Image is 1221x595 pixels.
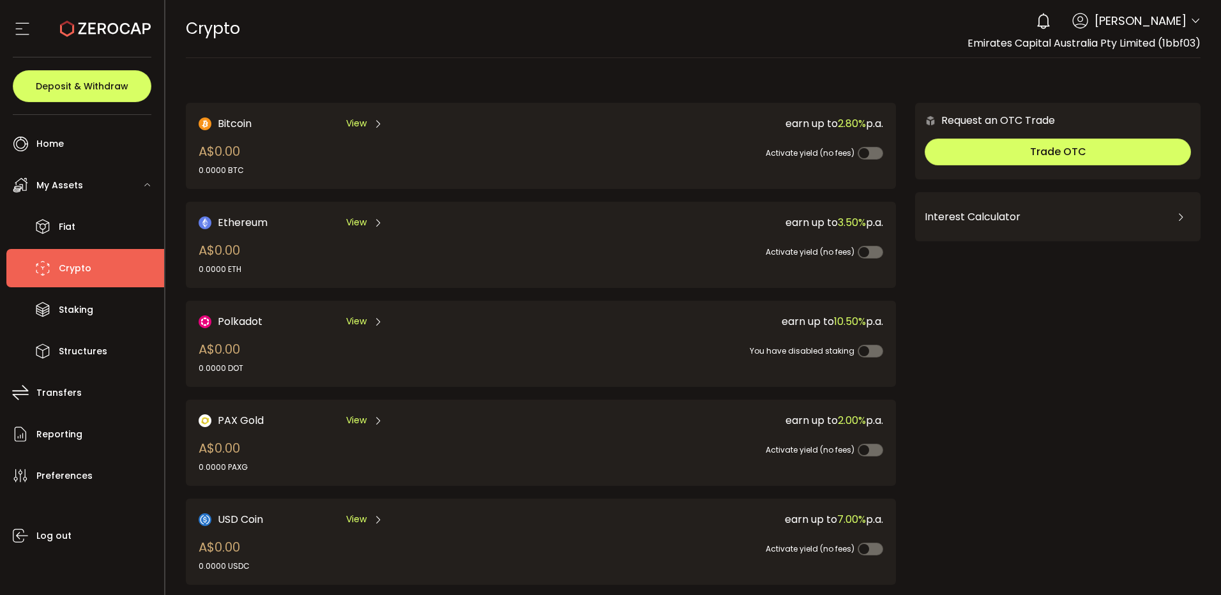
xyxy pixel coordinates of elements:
[36,384,82,402] span: Transfers
[36,527,72,545] span: Log out
[532,412,883,428] div: earn up to p.a.
[36,176,83,195] span: My Assets
[346,414,367,427] span: View
[199,462,248,473] div: 0.0000 PAXG
[199,363,243,374] div: 0.0000 DOT
[186,17,240,40] span: Crypto
[532,215,883,230] div: earn up to p.a.
[218,412,264,428] span: PAX Gold
[766,543,854,554] span: Activate yield (no fees)
[59,301,93,319] span: Staking
[199,241,241,275] div: A$0.00
[218,511,263,527] span: USD Coin
[346,117,367,130] span: View
[1030,144,1086,159] span: Trade OTC
[199,340,243,374] div: A$0.00
[838,413,866,428] span: 2.00%
[750,345,854,356] span: You have disabled staking
[766,444,854,455] span: Activate yield (no fees)
[199,513,211,526] img: USD Coin
[199,142,244,176] div: A$0.00
[346,513,367,526] span: View
[834,314,866,329] span: 10.50%
[925,115,936,126] img: 6nGpN7MZ9FLuBP83NiajKbTRY4UzlzQtBKtCrLLspmCkSvCZHBKvY3NxgQaT5JnOQREvtQ257bXeeSTueZfAPizblJ+Fe8JwA...
[59,259,91,278] span: Crypto
[36,135,64,153] span: Home
[59,218,75,236] span: Fiat
[766,246,854,257] span: Activate yield (no fees)
[925,139,1191,165] button: Trade OTC
[59,342,107,361] span: Structures
[218,215,268,230] span: Ethereum
[36,467,93,485] span: Preferences
[199,561,250,572] div: 0.0000 USDC
[1157,534,1221,595] iframe: Chat Widget
[199,165,244,176] div: 0.0000 BTC
[13,70,151,102] button: Deposit & Withdraw
[532,116,883,132] div: earn up to p.a.
[766,147,854,158] span: Activate yield (no fees)
[218,116,252,132] span: Bitcoin
[925,202,1191,232] div: Interest Calculator
[967,36,1201,50] span: Emirates Capital Australia Pty Limited (1bbf03)
[199,216,211,229] img: Ethereum
[199,439,248,473] div: A$0.00
[36,425,82,444] span: Reporting
[199,538,250,572] div: A$0.00
[532,313,883,329] div: earn up to p.a.
[199,414,211,427] img: PAX Gold
[915,112,1055,128] div: Request an OTC Trade
[199,264,241,275] div: 0.0000 ETH
[346,216,367,229] span: View
[837,512,866,527] span: 7.00%
[346,315,367,328] span: View
[199,117,211,130] img: Bitcoin
[218,313,262,329] span: Polkadot
[36,82,128,91] span: Deposit & Withdraw
[1095,12,1187,29] span: [PERSON_NAME]
[838,215,866,230] span: 3.50%
[199,315,211,328] img: DOT
[838,116,866,131] span: 2.80%
[532,511,883,527] div: earn up to p.a.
